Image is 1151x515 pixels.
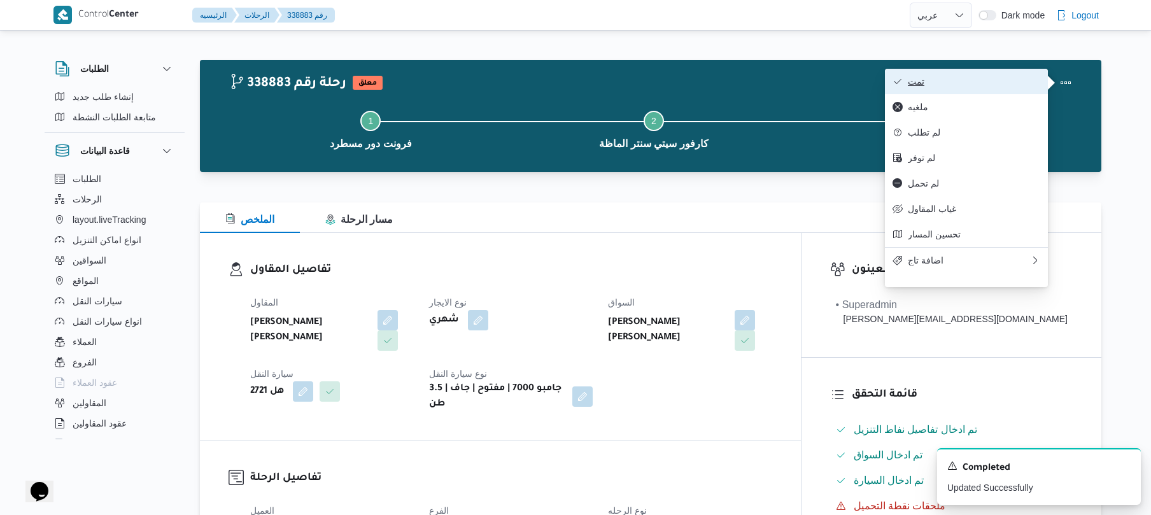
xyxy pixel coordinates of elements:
h3: قائمة التحقق [852,386,1073,404]
span: السواق [608,297,635,307]
button: الطلبات [50,169,180,189]
button: فرونت دور مسطرد [229,95,512,162]
span: Completed [963,461,1010,476]
button: الرحلات [234,8,279,23]
button: قاعدة البيانات [55,143,174,159]
div: Notification [947,460,1131,476]
div: • Superadmin [836,297,1068,313]
span: تحسين المسار [908,229,1040,239]
button: عقود المقاولين [50,413,180,434]
span: تم ادخال تفاصيل نفاط التنزيل [854,422,978,437]
span: لم تحمل [908,178,1040,188]
span: اجهزة التليفون [73,436,125,451]
span: ملغيه [908,102,1040,112]
button: لم تحمل [885,171,1048,196]
span: تم ادخال تفاصيل نفاط التنزيل [854,424,978,435]
h3: تفاصيل المقاول [250,262,772,279]
button: السواقين [50,250,180,271]
button: المقاولين [50,393,180,413]
span: متابعة الطلبات النشطة [73,109,156,125]
button: تم ادخال السيارة [831,470,1073,491]
button: إنشاء طلب جديد [50,87,180,107]
span: انواع اماكن التنزيل [73,232,141,248]
button: تم ادخال تفاصيل نفاط التنزيل [831,420,1073,440]
h2: 338883 رحلة رقم [229,76,346,92]
button: الرئيسيه [192,8,237,23]
button: لم تطلب [885,120,1048,145]
button: اجهزة التليفون [50,434,180,454]
span: عقود العملاء [73,375,117,390]
button: انواع سيارات النقل [50,311,180,332]
span: تم ادخال السواق [854,448,923,463]
span: اضافة تاج [908,255,1030,265]
span: تم ادخال السيارة [854,473,924,488]
button: انواع اماكن التنزيل [50,230,180,250]
button: تمت [885,69,1048,94]
span: تمت [908,76,1040,87]
div: قاعدة البيانات [45,169,185,444]
b: [PERSON_NAME] [PERSON_NAME] [250,315,369,346]
span: Dark mode [996,10,1045,20]
span: انواع سيارات النقل [73,314,142,329]
span: الطلبات [73,171,101,187]
h3: قاعدة البيانات [80,143,130,159]
button: الرحلات [50,189,180,209]
p: Updated Successfully [947,481,1131,495]
b: شهري [429,313,459,328]
span: غياب المقاول [908,204,1040,214]
span: 2 [651,116,656,126]
span: نوع سيارة النقل [429,369,487,379]
b: [PERSON_NAME] [PERSON_NAME] [608,315,726,346]
button: تحسين المسار [885,222,1048,247]
span: فرونت دور مسطرد [330,136,412,152]
span: لم توفر [908,153,1040,163]
h3: الطلبات [80,61,109,76]
span: الملخص [225,214,274,225]
span: 1 [368,116,373,126]
span: نوع الايجار [429,297,467,307]
span: الرحلات [73,192,102,207]
span: المقاولين [73,395,106,411]
span: العملاء [73,334,97,349]
button: تم ادخال السواق [831,445,1073,465]
span: معلق [353,76,383,90]
span: layout.liveTracking [73,212,146,227]
button: الفروع [50,352,180,372]
button: متابعة الطلبات النشطة [50,107,180,127]
button: المواقع [50,271,180,291]
iframe: chat widget [13,464,53,502]
span: ملحقات نقطة التحميل [854,500,946,511]
span: ملحقات نقطة التحميل [854,498,946,514]
button: Logout [1051,3,1104,28]
span: مسار الرحلة [325,214,393,225]
span: • Superadmin mohamed.nabil@illa.com.eg [836,297,1068,326]
h3: المعينون [852,262,1073,279]
span: إنشاء طلب جديد [73,89,134,104]
button: الطلبات [55,61,174,76]
h3: تفاصيل الرحلة [250,470,772,487]
span: سيارة النقل [250,369,293,379]
span: تم ادخال السواق [854,449,923,460]
span: الفروع [73,355,97,370]
button: اضافة تاج [885,247,1048,273]
button: عقود العملاء [50,372,180,393]
div: الطلبات [45,87,185,132]
span: سيارات النقل [73,293,122,309]
button: فرونت دور مسطرد [795,95,1078,162]
button: Actions [1053,70,1078,95]
button: لم توفر [885,145,1048,171]
b: جامبو 7000 | مفتوح | جاف | 3.5 طن [429,381,563,412]
button: العملاء [50,332,180,352]
span: عقود المقاولين [73,416,127,431]
b: هل 2721 [250,384,284,399]
span: المقاول [250,297,278,307]
button: layout.liveTracking [50,209,180,230]
b: Center [109,10,139,20]
span: السواقين [73,253,106,268]
span: المواقع [73,273,99,288]
span: تم ادخال السيارة [854,475,924,486]
button: غياب المقاول [885,196,1048,222]
button: ملغيه [885,94,1048,120]
button: كارفور سيتي سنتر الماظة [512,95,796,162]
